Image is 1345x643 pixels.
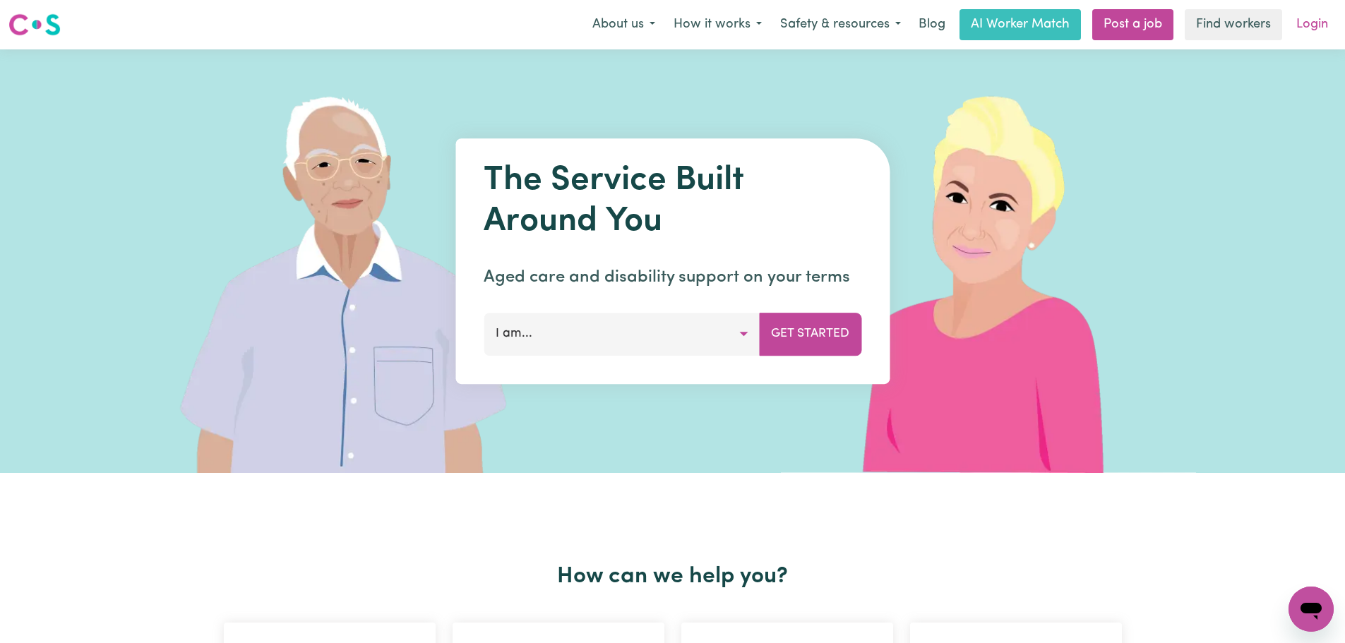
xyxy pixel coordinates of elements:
a: Post a job [1092,9,1173,40]
button: How it works [664,10,771,40]
a: Find workers [1185,9,1282,40]
button: Safety & resources [771,10,910,40]
button: I am... [484,313,760,355]
a: Blog [910,9,954,40]
button: Get Started [759,313,861,355]
a: AI Worker Match [960,9,1081,40]
img: Careseekers logo [8,12,61,37]
a: Careseekers logo [8,8,61,41]
h2: How can we help you? [215,563,1130,590]
iframe: Button to launch messaging window [1289,587,1334,632]
button: About us [583,10,664,40]
h1: The Service Built Around You [484,161,861,242]
p: Aged care and disability support on your terms [484,265,861,290]
a: Login [1288,9,1337,40]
